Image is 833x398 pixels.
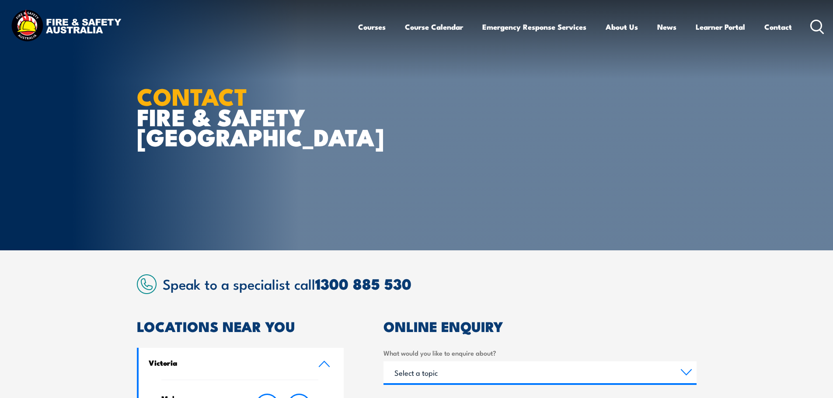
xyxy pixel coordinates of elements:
a: Course Calendar [405,15,463,38]
a: Courses [358,15,386,38]
strong: CONTACT [137,77,247,114]
h2: LOCATIONS NEAR YOU [137,320,344,332]
a: Learner Portal [696,15,745,38]
h2: ONLINE ENQUIRY [383,320,697,332]
a: 1300 885 530 [315,272,411,295]
a: Contact [764,15,792,38]
label: What would you like to enquire about? [383,348,697,358]
a: Victoria [139,348,344,380]
a: Emergency Response Services [482,15,586,38]
h2: Speak to a specialist call [163,276,697,291]
a: News [657,15,676,38]
h4: Victoria [149,358,305,367]
a: About Us [606,15,638,38]
h1: FIRE & SAFETY [GEOGRAPHIC_DATA] [137,86,353,147]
